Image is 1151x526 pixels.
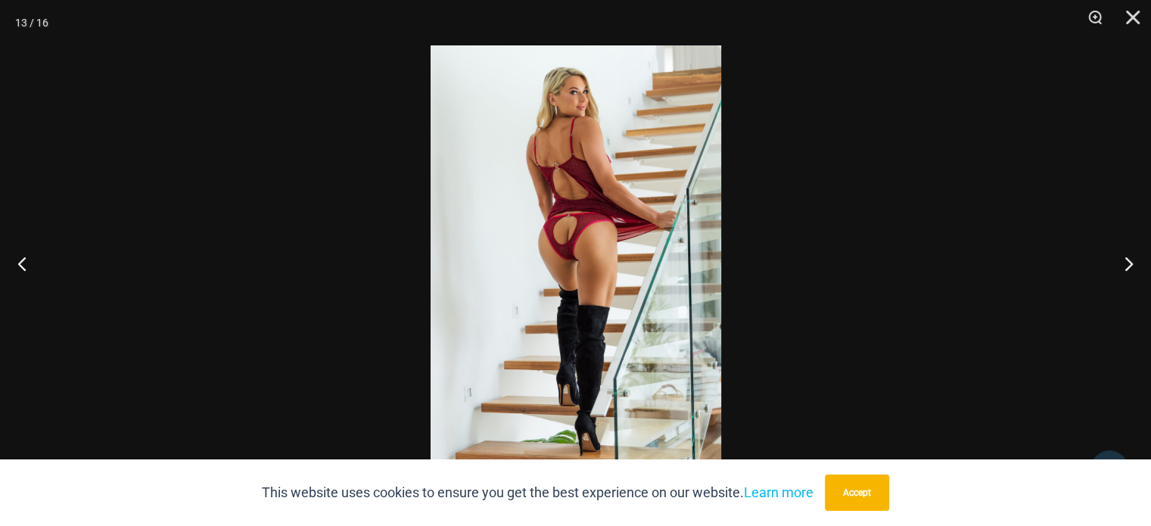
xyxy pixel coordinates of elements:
div: 13 / 16 [15,11,48,34]
img: Guilty Pleasures Red 1260 Slip 6045 Thong 05 [431,45,721,481]
button: Accept [825,475,889,511]
p: This website uses cookies to ensure you get the best experience on our website. [262,481,813,504]
a: Learn more [744,484,813,500]
button: Next [1094,226,1151,301]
